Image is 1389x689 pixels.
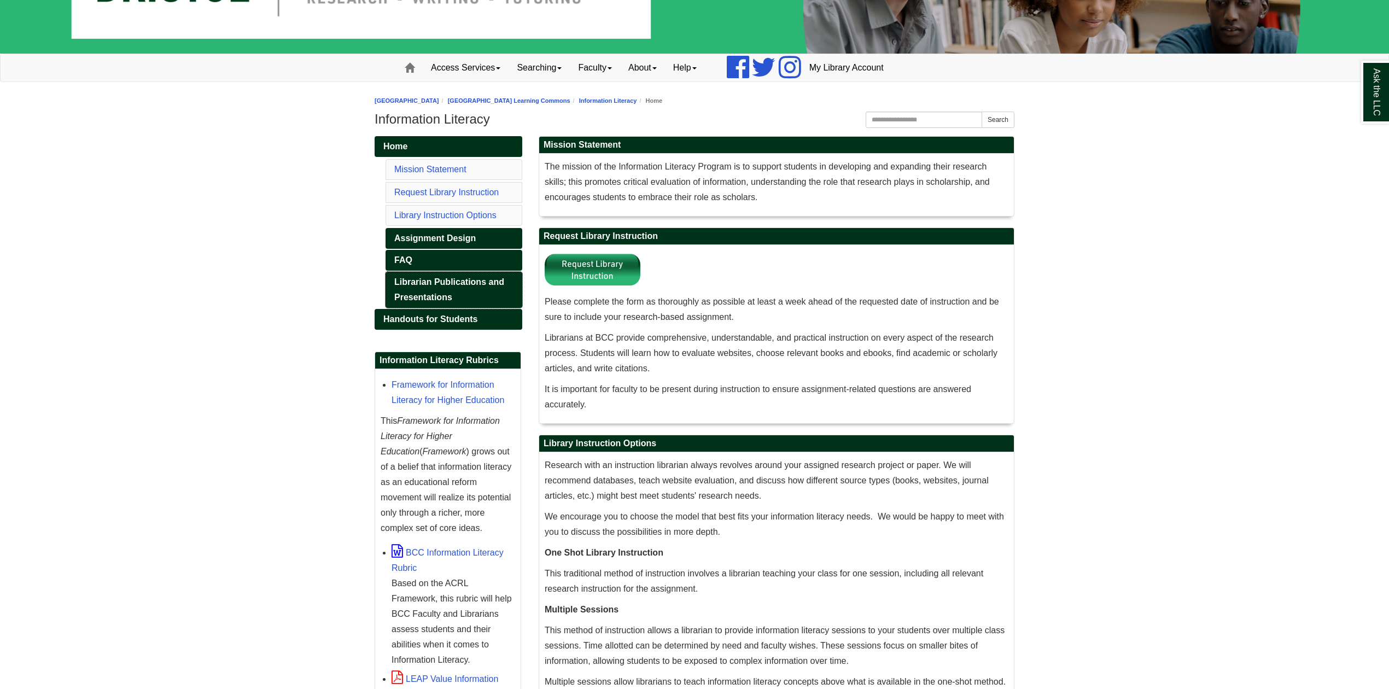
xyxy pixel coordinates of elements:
[545,250,640,289] img: Library Instruction Button
[545,297,999,322] span: Please complete the form as thoroughly as possible at least a week ahead of the requested date of...
[394,188,499,197] a: Request Library Instruction
[392,380,504,405] a: Framework for Information Literacy for Higher Education
[579,97,637,104] a: Information Literacy
[375,112,1014,127] h1: Information Literacy
[545,512,1004,536] span: We encourage you to choose the model that best fits your information literacy needs. We would be ...
[545,333,997,373] span: Librarians at BCC provide comprehensive, understandable, and practical instruction on every aspec...
[509,54,570,81] a: Searching
[375,97,439,104] a: [GEOGRAPHIC_DATA]
[448,97,570,104] a: [GEOGRAPHIC_DATA] Learning Commons
[545,569,983,593] span: This traditional method of instruction involves a librarian teaching your class for one session, ...
[381,416,500,456] em: Framework for Information Literacy for Higher Education
[394,211,497,220] a: Library Instruction Options
[392,576,515,668] div: Based on the ACRL Framework, this rubric will help BCC Faculty and Librarians assess students and...
[539,137,1014,154] h2: Mission Statement
[665,54,705,81] a: Help
[386,228,522,249] a: Assignment Design
[383,142,407,151] span: Home
[545,626,1005,665] span: This method of instruction allows a librarian to provide information literacy sessions to your st...
[637,96,662,106] li: Home
[801,54,892,81] a: My Library Account
[545,384,971,409] span: It is important for faculty to be present during instruction to ensure assignment-related questio...
[545,605,618,614] strong: Multiple Sessions
[539,228,1014,245] h2: Request Library Instruction
[982,112,1014,128] button: Search
[545,162,990,202] span: The mission of the Information Literacy Program is to support students in developing and expandin...
[375,352,521,369] h2: Information Literacy Rubrics
[392,548,504,573] a: BCC Information Literacy Rubric
[375,309,522,330] a: Handouts for Students
[375,136,522,157] a: Home
[383,314,477,324] span: Handouts for Students
[539,435,1014,452] h2: Library Instruction Options
[386,272,522,308] a: Librarian Publications and Presentations
[386,250,522,271] a: FAQ
[545,548,663,557] strong: One Shot Library Instruction
[381,413,515,536] p: This ( ) grows out of a belief that information literacy as an educational reform movement will r...
[423,447,466,456] em: Framework
[375,96,1014,106] nav: breadcrumb
[620,54,665,81] a: About
[423,54,509,81] a: Access Services
[570,54,620,81] a: Faculty
[545,460,989,500] span: Research with an instruction librarian always revolves around your assigned research project or p...
[394,165,466,174] a: Mission Statement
